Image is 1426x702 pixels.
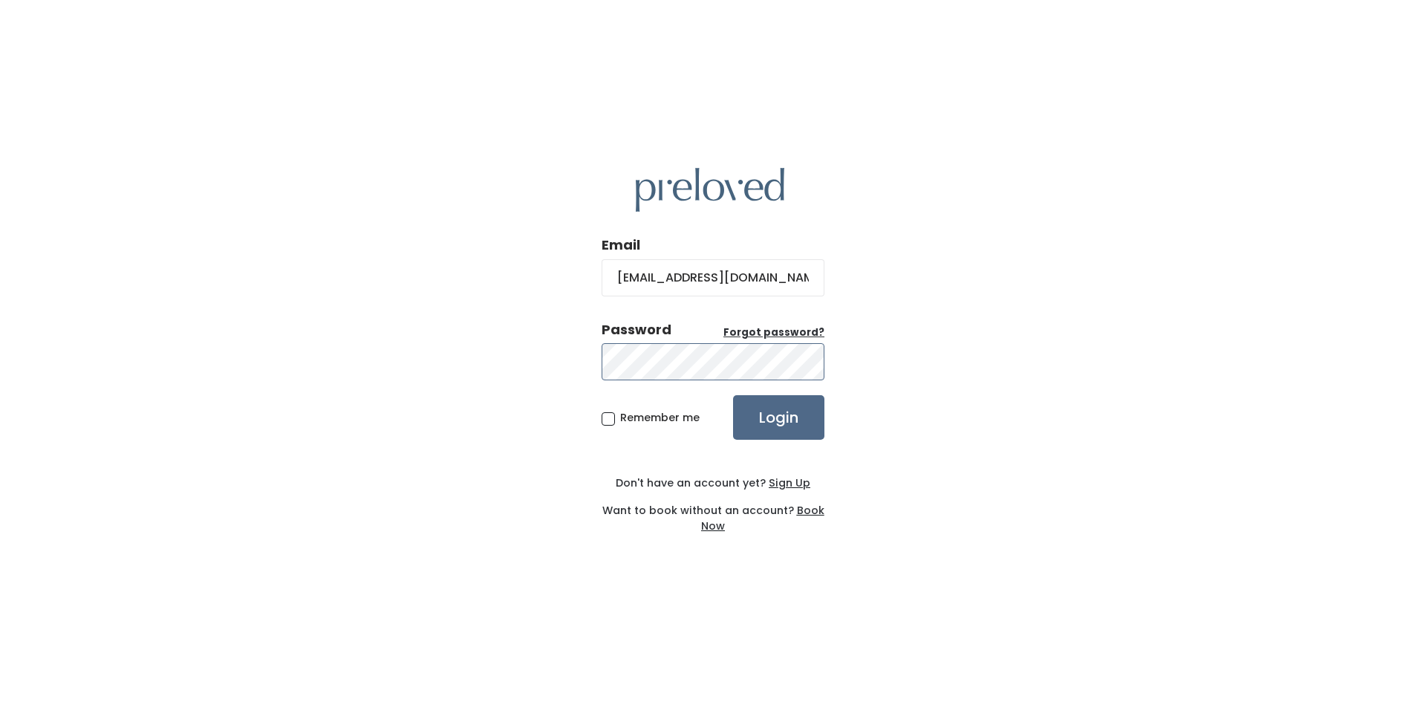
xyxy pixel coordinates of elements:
[723,325,824,339] u: Forgot password?
[723,325,824,340] a: Forgot password?
[766,475,810,490] a: Sign Up
[636,168,784,212] img: preloved logo
[602,320,671,339] div: Password
[602,235,640,255] label: Email
[769,475,810,490] u: Sign Up
[701,503,824,533] a: Book Now
[602,475,824,491] div: Don't have an account yet?
[602,491,824,534] div: Want to book without an account?
[620,410,700,425] span: Remember me
[733,395,824,440] input: Login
